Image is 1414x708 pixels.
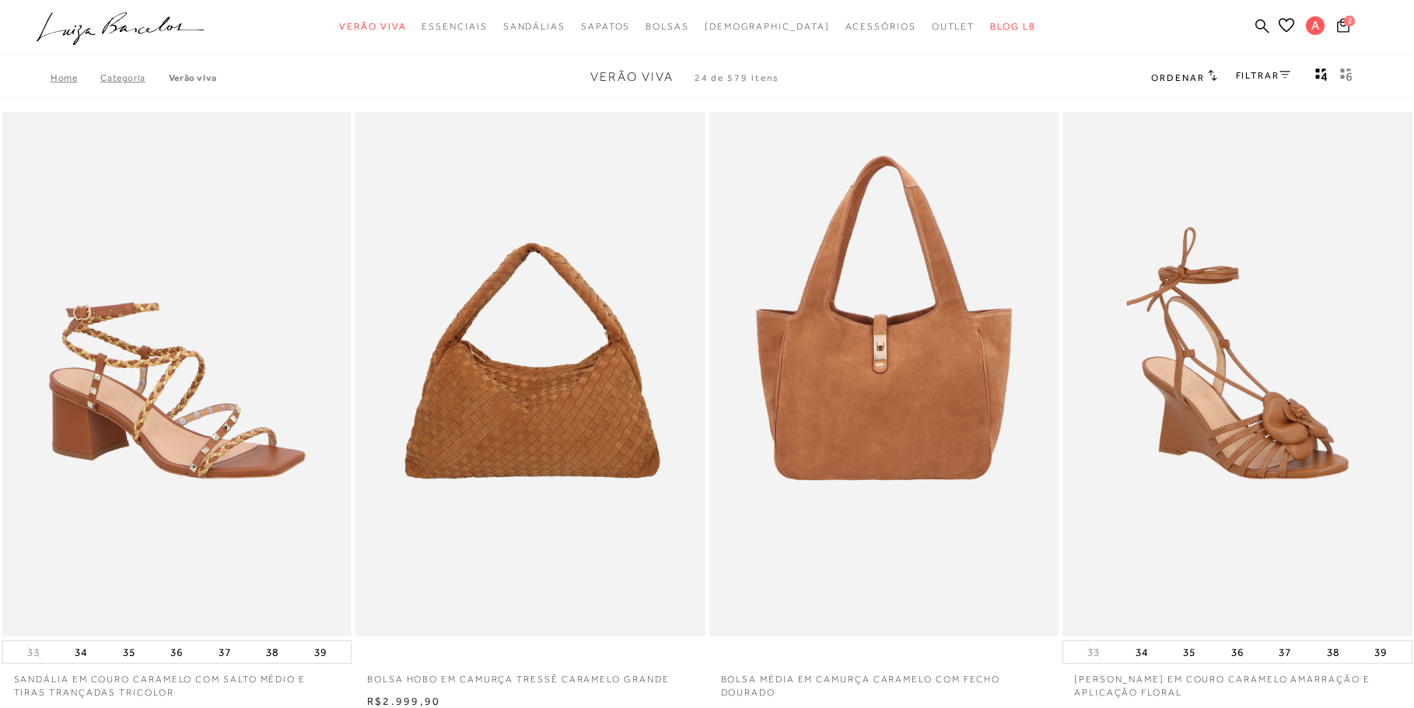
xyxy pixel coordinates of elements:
span: Acessórios [845,21,916,32]
span: Verão Viva [590,70,674,84]
button: 2 [1332,17,1354,38]
span: Verão Viva [339,21,406,32]
span: Outlet [932,21,975,32]
button: 33 [23,645,44,660]
img: SANDÁLIA ANABELA EM COURO CARAMELO AMARRAÇÃO E APLICAÇÃO FLORAL [1064,114,1411,634]
button: gridText6Desc [1335,67,1357,87]
a: Home [51,72,100,83]
span: A [1306,16,1325,35]
a: noSubCategoriesText [339,12,406,41]
a: Verão Viva [169,72,217,83]
a: Categoria [100,72,168,83]
img: BOLSA MÉDIA EM CAMURÇA CARAMELO COM FECHO DOURADO [711,114,1058,634]
a: BOLSA HOBO EM CAMURÇA TRESSÊ CARAMELO GRANDE [355,664,705,686]
span: Sandálias [503,21,565,32]
a: noSubCategoriesText [422,12,487,41]
button: 38 [261,641,283,663]
a: noSubCategoriesText [705,12,830,41]
button: 35 [118,641,140,663]
button: 34 [70,641,92,663]
button: 37 [214,641,236,663]
span: 24 de 579 itens [695,72,780,83]
span: Ordenar [1151,72,1204,83]
button: 36 [1227,641,1248,663]
button: 36 [166,641,187,663]
button: 39 [310,641,331,663]
button: 37 [1274,641,1296,663]
button: 33 [1083,645,1104,660]
a: BOLSA MÉDIA EM CAMURÇA CARAMELO COM FECHO DOURADO BOLSA MÉDIA EM CAMURÇA CARAMELO COM FECHO DOURADO [711,114,1058,634]
img: SANDÁLIA EM COURO CARAMELO COM SALTO MÉDIO E TIRAS TRANÇADAS TRICOLOR [4,114,351,634]
a: noSubCategoriesText [845,12,916,41]
span: BLOG LB [990,21,1035,32]
a: noSubCategoriesText [581,12,630,41]
a: FILTRAR [1236,70,1290,81]
a: SANDÁLIA ANABELA EM COURO CARAMELO AMARRAÇÃO E APLICAÇÃO FLORAL SANDÁLIA ANABELA EM COURO CARAMEL... [1064,114,1411,634]
a: BOLSA MÉDIA EM CAMURÇA CARAMELO COM FECHO DOURADO [709,664,1059,699]
span: 2 [1344,16,1355,26]
span: Sapatos [581,21,630,32]
a: noSubCategoriesText [932,12,975,41]
button: 38 [1322,641,1344,663]
span: [DEMOGRAPHIC_DATA] [705,21,830,32]
button: Mostrar 4 produtos por linha [1311,67,1332,87]
button: A [1299,16,1332,40]
button: 35 [1178,641,1200,663]
a: BLOG LB [990,12,1035,41]
button: 39 [1370,641,1391,663]
a: noSubCategoriesText [503,12,565,41]
a: SANDÁLIA EM COURO CARAMELO COM SALTO MÉDIO E TIRAS TRANÇADAS TRICOLOR [2,664,352,699]
a: noSubCategoriesText [646,12,689,41]
span: Bolsas [646,21,689,32]
span: Essenciais [422,21,487,32]
a: SANDÁLIA EM COURO CARAMELO COM SALTO MÉDIO E TIRAS TRANÇADAS TRICOLOR SANDÁLIA EM COURO CARAMELO ... [4,114,351,634]
a: BOLSA HOBO EM CAMURÇA TRESSÊ CARAMELO GRANDE BOLSA HOBO EM CAMURÇA TRESSÊ CARAMELO GRANDE [357,114,704,634]
button: 34 [1131,641,1153,663]
span: R$2.999,90 [367,695,440,707]
a: [PERSON_NAME] EM COURO CARAMELO AMARRAÇÃO E APLICAÇÃO FLORAL [1062,664,1412,699]
img: BOLSA HOBO EM CAMURÇA TRESSÊ CARAMELO GRANDE [357,114,704,634]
